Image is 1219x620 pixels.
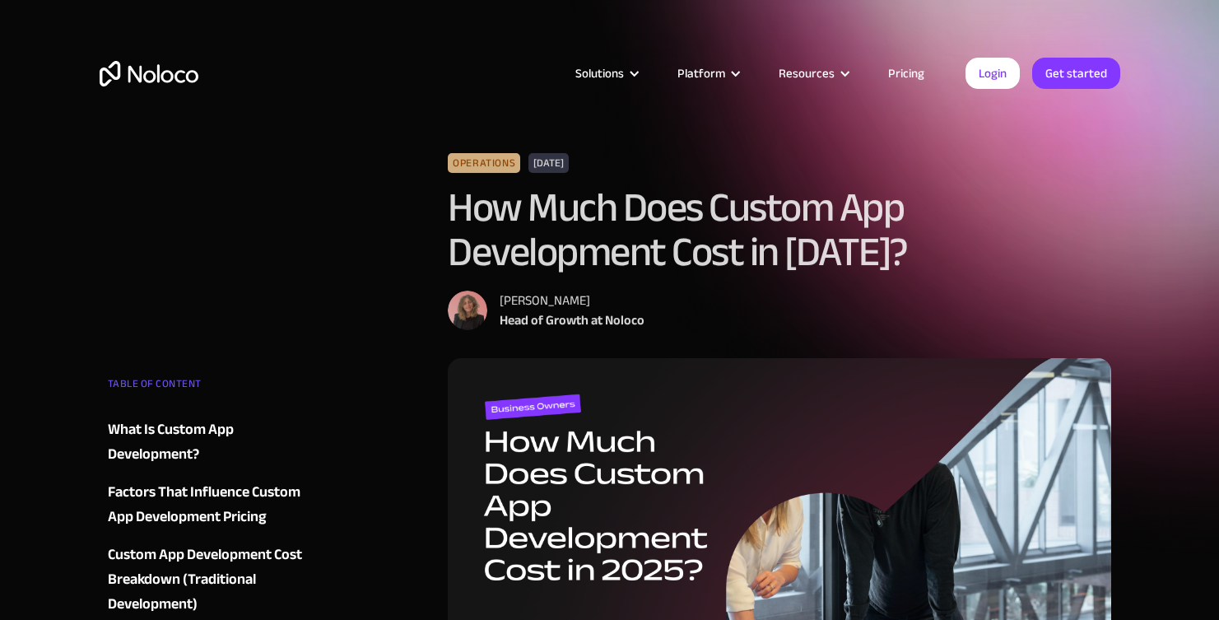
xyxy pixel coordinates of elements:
[448,185,1112,274] h1: How Much Does Custom App Development Cost in [DATE]?
[779,63,835,84] div: Resources
[868,63,945,84] a: Pricing
[108,480,307,529] a: Factors That Influence Custom App Development Pricing
[965,58,1020,89] a: Login
[1032,58,1120,89] a: Get started
[555,63,657,84] div: Solutions
[528,153,569,173] div: [DATE]
[108,371,307,404] div: TABLE OF CONTENT
[100,61,198,86] a: home
[500,310,644,330] div: Head of Growth at Noloco
[448,153,520,173] div: Operations
[500,291,644,310] div: [PERSON_NAME]
[108,543,307,617] a: Custom App Development Cost Breakdown (Traditional Development)
[575,63,624,84] div: Solutions
[677,63,725,84] div: Platform
[758,63,868,84] div: Resources
[657,63,758,84] div: Platform
[108,417,307,467] a: What Is Custom App Development?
